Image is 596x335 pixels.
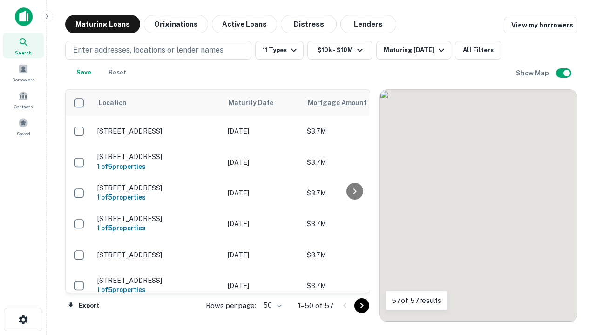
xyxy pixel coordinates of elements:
[228,219,298,229] p: [DATE]
[516,68,550,78] h6: Show Map
[228,157,298,167] p: [DATE]
[260,299,283,312] div: 50
[97,285,218,295] h6: 1 of 5 properties
[3,60,44,85] a: Borrowers
[97,192,218,202] h6: 1 of 5 properties
[308,97,379,108] span: Mortgage Amount
[97,214,218,223] p: [STREET_ADDRESS]
[65,299,102,313] button: Export
[228,250,298,260] p: [DATE]
[380,90,577,322] div: 0 0
[93,90,223,116] th: Location
[228,281,298,291] p: [DATE]
[392,295,441,306] p: 57 of 57 results
[229,97,285,108] span: Maturity Date
[3,87,44,112] a: Contacts
[255,41,304,60] button: 11 Types
[3,114,44,139] a: Saved
[307,41,372,60] button: $10k - $10M
[97,127,218,135] p: [STREET_ADDRESS]
[298,300,334,311] p: 1–50 of 57
[281,15,337,33] button: Distress
[504,17,577,33] a: View my borrowers
[97,161,218,172] h6: 1 of 5 properties
[302,90,405,116] th: Mortgage Amount
[3,33,44,58] a: Search
[376,41,451,60] button: Maturing [DATE]
[65,41,251,60] button: Enter addresses, locations or lender names
[102,63,132,82] button: Reset
[354,298,369,313] button: Go to next page
[228,126,298,136] p: [DATE]
[97,276,218,285] p: [STREET_ADDRESS]
[14,103,33,110] span: Contacts
[98,97,127,108] span: Location
[65,15,140,33] button: Maturing Loans
[455,41,501,60] button: All Filters
[212,15,277,33] button: Active Loans
[97,184,218,192] p: [STREET_ADDRESS]
[15,7,33,26] img: capitalize-icon.png
[223,90,302,116] th: Maturity Date
[307,126,400,136] p: $3.7M
[307,219,400,229] p: $3.7M
[307,188,400,198] p: $3.7M
[307,157,400,167] p: $3.7M
[206,300,256,311] p: Rows per page:
[97,223,218,233] h6: 1 of 5 properties
[307,281,400,291] p: $3.7M
[97,153,218,161] p: [STREET_ADDRESS]
[549,231,596,275] iframe: Chat Widget
[144,15,208,33] button: Originations
[69,63,99,82] button: Save your search to get updates of matches that match your search criteria.
[307,250,400,260] p: $3.7M
[12,76,34,83] span: Borrowers
[17,130,30,137] span: Saved
[228,188,298,198] p: [DATE]
[73,45,223,56] p: Enter addresses, locations or lender names
[15,49,32,56] span: Search
[340,15,396,33] button: Lenders
[97,251,218,259] p: [STREET_ADDRESS]
[384,45,447,56] div: Maturing [DATE]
